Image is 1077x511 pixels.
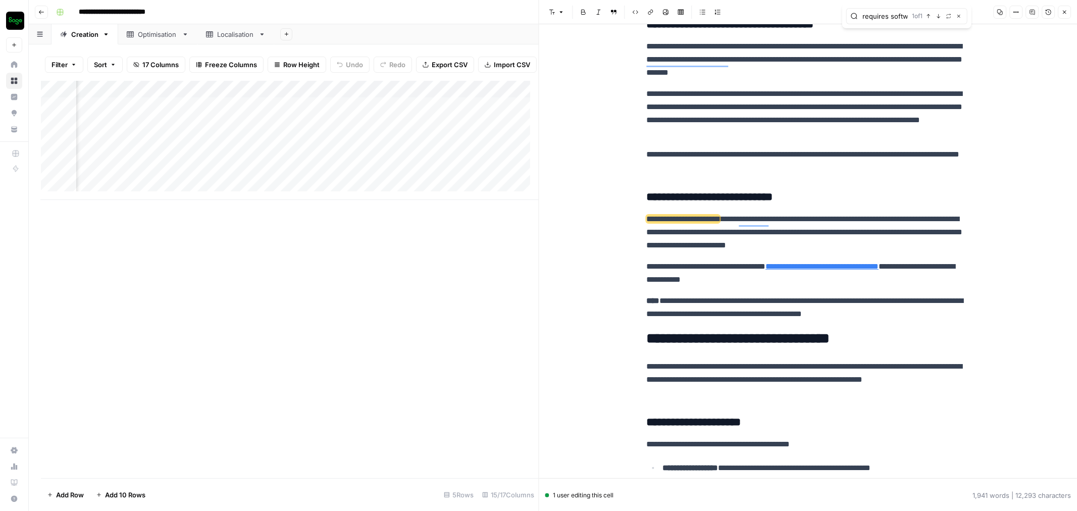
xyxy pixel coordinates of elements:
span: Sort [94,60,107,70]
div: Localisation [217,29,254,39]
button: Export CSV [416,57,474,73]
span: Add Row [56,490,84,500]
div: 1,941 words | 12,293 characters [972,490,1071,500]
span: Import CSV [494,60,530,70]
button: Add Row [41,487,90,503]
button: Redo [374,57,412,73]
button: Undo [330,57,370,73]
span: Freeze Columns [205,60,257,70]
div: 5 Rows [440,487,478,503]
input: Search [862,11,908,21]
a: Localisation [197,24,274,44]
a: Learning Hub [6,475,22,491]
span: Undo [346,60,363,70]
span: Row Height [283,60,320,70]
button: Row Height [268,57,326,73]
div: Creation [71,29,98,39]
div: Optimisation [138,29,178,39]
button: Freeze Columns [189,57,264,73]
a: Opportunities [6,105,22,121]
a: Usage [6,458,22,475]
a: Your Data [6,121,22,137]
a: Creation [52,24,118,44]
img: Sage SEO Logo [6,12,24,30]
button: Help + Support [6,491,22,507]
button: Add 10 Rows [90,487,151,503]
button: 17 Columns [127,57,185,73]
span: Filter [52,60,68,70]
span: Redo [389,60,405,70]
span: 17 Columns [142,60,179,70]
span: Add 10 Rows [105,490,145,500]
a: Home [6,57,22,73]
button: Sort [87,57,123,73]
a: Optimisation [118,24,197,44]
span: Export CSV [432,60,468,70]
a: Browse [6,73,22,89]
a: Settings [6,442,22,458]
a: Insights [6,89,22,105]
div: 15/17 Columns [478,487,539,503]
button: Filter [45,57,83,73]
button: Workspace: Sage SEO [6,8,22,33]
span: 1 of 1 [912,12,922,21]
button: Import CSV [478,57,537,73]
div: 1 user editing this cell [545,491,614,500]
